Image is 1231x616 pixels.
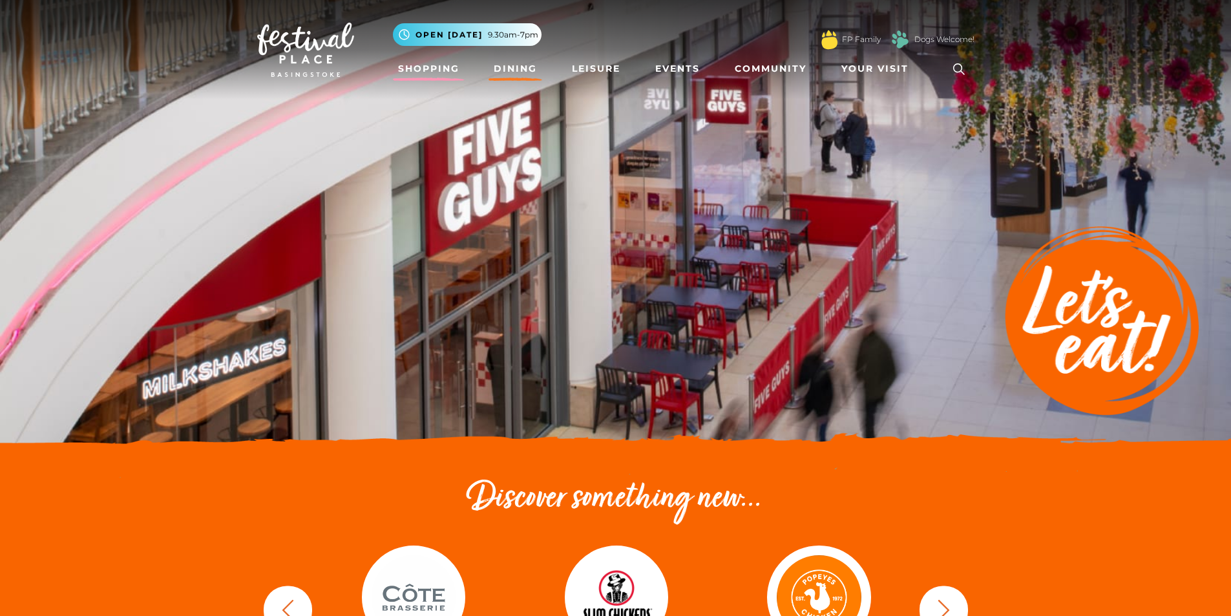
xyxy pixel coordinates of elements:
[836,57,920,81] a: Your Visit
[488,29,538,41] span: 9.30am-7pm
[842,34,881,45] a: FP Family
[650,57,705,81] a: Events
[393,23,542,46] button: Open [DATE] 9.30am-7pm
[489,57,542,81] a: Dining
[730,57,812,81] a: Community
[416,29,483,41] span: Open [DATE]
[841,62,909,76] span: Your Visit
[914,34,974,45] a: Dogs Welcome!
[257,478,974,520] h2: Discover something new...
[257,23,354,77] img: Festival Place Logo
[393,57,465,81] a: Shopping
[567,57,626,81] a: Leisure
